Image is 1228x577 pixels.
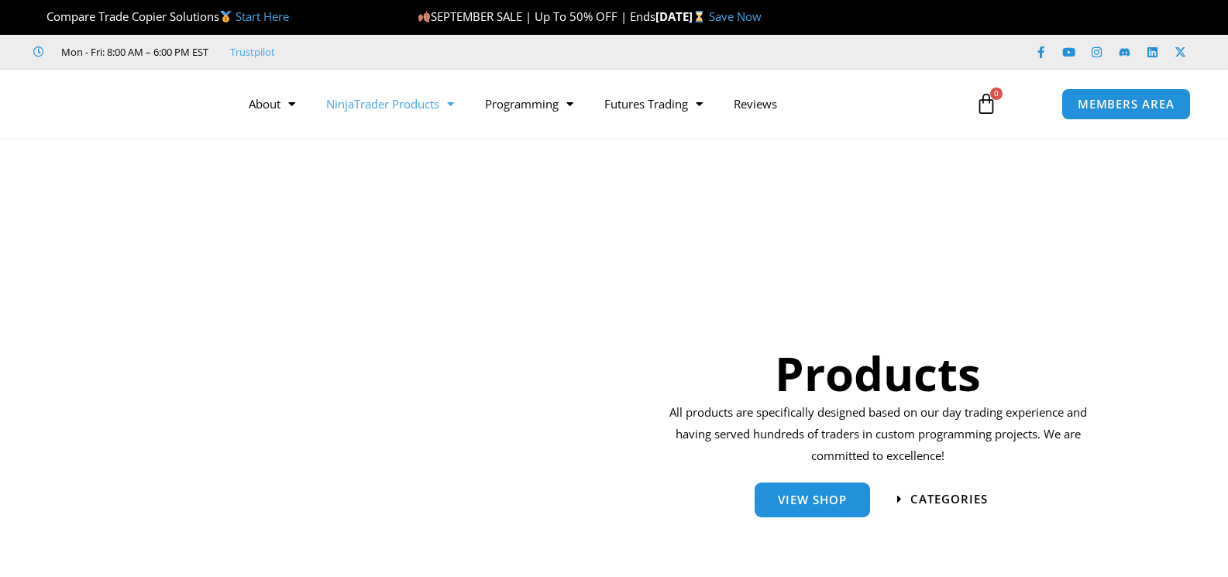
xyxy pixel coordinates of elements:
img: 🥇 [220,11,232,22]
a: Trustpilot [230,43,275,61]
span: Compare Trade Copier Solutions [33,9,289,24]
img: 🍂 [418,11,430,22]
a: Programming [470,86,589,122]
h1: Products [664,341,1092,406]
img: ⌛ [693,11,705,22]
img: 🏆 [34,11,46,22]
a: categories [897,493,988,505]
a: NinjaTrader Products [311,86,470,122]
span: Mon - Fri: 8:00 AM – 6:00 PM EST [57,43,208,61]
a: Save Now [709,9,762,24]
span: categories [910,493,988,505]
strong: [DATE] [655,9,709,24]
span: MEMBERS AREA [1078,98,1175,110]
a: View Shop [755,483,870,517]
a: 0 [952,81,1020,126]
span: SEPTEMBER SALE | Up To 50% OFF | Ends [418,9,655,24]
a: Futures Trading [589,86,718,122]
p: All products are specifically designed based on our day trading experience and having served hund... [664,402,1092,467]
span: View Shop [778,494,847,506]
nav: Menu [233,86,958,122]
a: Start Here [236,9,289,24]
a: Reviews [718,86,793,122]
span: 0 [990,88,1003,100]
a: MEMBERS AREA [1061,88,1191,120]
a: About [233,86,311,122]
img: LogoAI | Affordable Indicators – NinjaTrader [38,76,205,132]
